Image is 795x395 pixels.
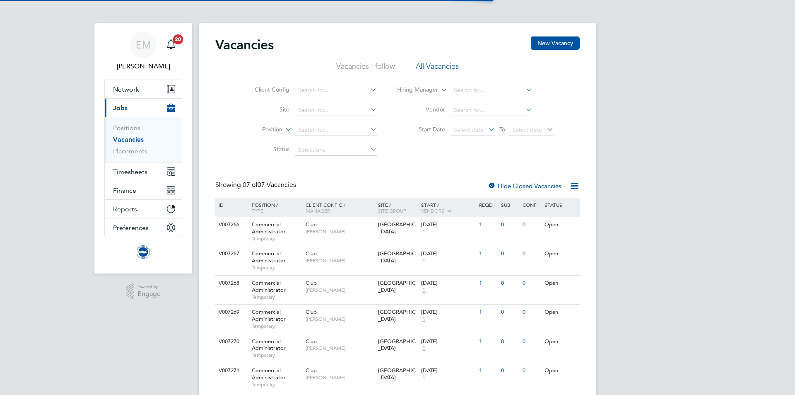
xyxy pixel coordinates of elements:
[137,291,161,298] span: Engage
[217,198,246,212] div: ID
[217,363,246,378] div: V007271
[477,217,499,233] div: 1
[217,305,246,320] div: V007269
[104,245,182,259] a: Go to home page
[252,294,301,300] span: Temporary
[306,374,374,381] span: [PERSON_NAME]
[397,106,445,113] label: Vendor
[454,126,484,133] span: Select date
[217,217,246,233] div: V007266
[499,198,520,212] div: Sub
[542,276,578,291] div: Open
[306,287,374,293] span: [PERSON_NAME]
[497,124,508,135] span: To
[421,338,475,345] div: [DATE]
[542,305,578,320] div: Open
[542,363,578,378] div: Open
[499,334,520,349] div: 0
[520,276,542,291] div: 0
[421,228,426,235] span: 1
[242,145,289,153] label: Status
[488,182,561,190] label: Hide Closed Vacancies
[113,124,140,132] a: Positions
[451,104,532,116] input: Search for...
[520,363,542,378] div: 0
[306,338,317,345] span: Club
[520,217,542,233] div: 0
[542,217,578,233] div: Open
[105,218,182,237] button: Preferences
[378,250,416,264] span: [GEOGRAPHIC_DATA]
[113,205,137,213] span: Reports
[421,367,475,374] div: [DATE]
[378,279,416,293] span: [GEOGRAPHIC_DATA]
[378,207,406,214] span: Site Group
[295,104,377,116] input: Search for...
[376,198,419,218] div: Site /
[477,305,499,320] div: 1
[421,250,475,257] div: [DATE]
[113,85,139,93] span: Network
[113,224,149,232] span: Preferences
[499,217,520,233] div: 0
[451,85,532,96] input: Search for...
[421,207,444,214] span: Vendors
[421,345,426,352] span: 1
[477,198,499,212] div: Reqd
[520,198,542,212] div: Conf
[531,36,580,50] button: New Vacancy
[306,316,374,322] span: [PERSON_NAME]
[113,168,147,176] span: Timesheets
[378,367,416,381] span: [GEOGRAPHIC_DATA]
[243,181,258,189] span: 07 of
[306,257,374,264] span: [PERSON_NAME]
[542,246,578,262] div: Open
[126,284,161,299] a: Powered byEngage
[421,316,426,323] span: 1
[252,367,286,381] span: Commercial Administrator
[252,352,301,359] span: Temporary
[242,86,289,93] label: Client Config
[397,126,445,133] label: Start Date
[252,250,286,264] span: Commercial Administrator
[242,106,289,113] label: Site
[105,200,182,218] button: Reports
[499,363,520,378] div: 0
[499,305,520,320] div: 0
[113,136,144,143] a: Vacancies
[390,86,438,94] label: Hiring Manager
[421,309,475,316] div: [DATE]
[252,235,301,242] span: Temporary
[252,207,263,214] span: Type
[520,246,542,262] div: 0
[295,85,377,96] input: Search for...
[304,198,376,218] div: Client Config /
[306,308,317,315] span: Club
[217,334,246,349] div: V007270
[163,32,179,58] a: 20
[421,257,426,264] span: 1
[94,23,192,274] nav: Main navigation
[416,61,459,76] li: All Vacancies
[137,245,150,259] img: brightonandhovealbion-logo-retina.png
[421,287,426,294] span: 1
[499,246,520,262] div: 0
[113,147,147,155] a: Placements
[378,338,416,352] span: [GEOGRAPHIC_DATA]
[306,345,374,351] span: [PERSON_NAME]
[252,279,286,293] span: Commercial Administrator
[104,61,182,71] span: Edyta Marchant
[104,32,182,71] a: EM[PERSON_NAME]
[252,338,286,352] span: Commercial Administrator
[499,276,520,291] div: 0
[235,126,282,134] label: Position
[215,181,298,189] div: Showing
[295,124,377,136] input: Search for...
[105,162,182,181] button: Timesheets
[137,284,161,291] span: Powered by
[105,80,182,98] button: Network
[542,198,578,212] div: Status
[306,250,317,257] span: Club
[477,363,499,378] div: 1
[252,308,286,322] span: Commercial Administrator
